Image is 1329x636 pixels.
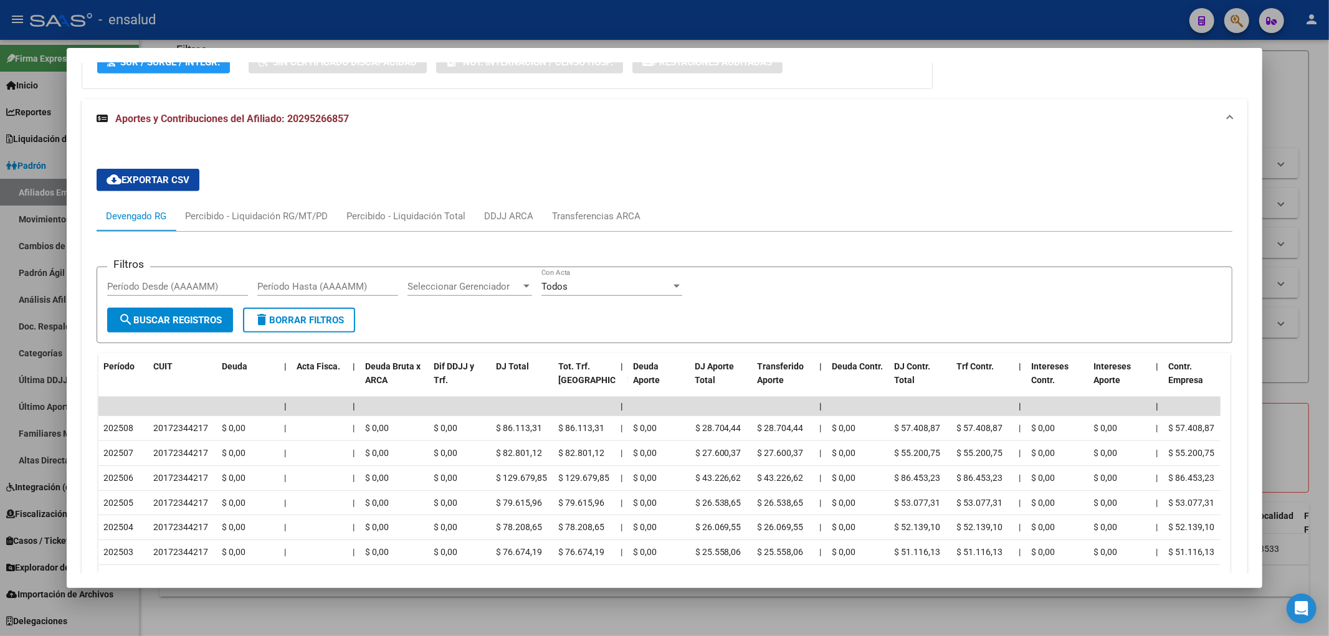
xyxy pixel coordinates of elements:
span: 202506 [103,473,133,483]
span: $ 0,00 [1032,423,1055,433]
datatable-header-cell: | [348,353,360,408]
span: $ 51.116,13 [957,547,1003,557]
datatable-header-cell: DJ Total [491,353,553,408]
span: DJ Aporte Total [695,361,735,386]
span: DJ Total [496,361,529,371]
span: $ 129.679,85 [496,473,547,483]
span: $ 0,00 [365,522,389,532]
datatable-header-cell: Transferido Aporte [753,353,815,408]
span: | [820,401,822,411]
span: $ 57.408,87 [1169,423,1215,433]
span: | [284,401,287,411]
span: $ 0,00 [832,498,856,508]
span: | [353,401,355,411]
datatable-header-cell: Deuda Aporte [628,353,690,408]
span: | [353,361,355,371]
span: $ 0,00 [832,547,856,557]
span: $ 27.600,37 [758,448,804,458]
datatable-header-cell: Tot. Trf. Bruto [553,353,616,408]
span: $ 86.113,31 [496,423,542,433]
span: 202507 [103,448,133,458]
span: | [1156,522,1158,532]
datatable-header-cell: | [1014,353,1027,408]
span: $ 0,00 [832,473,856,483]
span: $ 53.077,31 [1169,498,1215,508]
span: $ 43.226,62 [758,473,804,483]
span: Tot. Trf. [GEOGRAPHIC_DATA] [558,361,643,386]
mat-icon: search [118,312,133,327]
datatable-header-cell: DJ Aporte Total [690,353,753,408]
span: | [820,572,822,582]
datatable-header-cell: Contr. Empresa [1164,353,1226,408]
datatable-header-cell: Dif DDJJ y Trf. [429,353,491,408]
span: Aportes y Contribuciones del Afiliado: 20295266857 [115,113,349,125]
span: $ 0,00 [1094,572,1118,582]
span: | [284,473,286,483]
datatable-header-cell: Intereses Contr. [1027,353,1089,408]
span: $ 78.208,65 [496,522,542,532]
span: $ 25.558,06 [695,547,741,557]
span: $ 25.558,06 [758,547,804,557]
span: | [353,498,355,508]
span: $ 58.061,56 [1169,572,1215,582]
span: $ 0,00 [365,448,389,458]
span: $ 0,00 [1094,547,1118,557]
span: | [621,498,622,508]
span: $ 0,00 [1094,498,1118,508]
datatable-header-cell: Deuda Bruta x ARCA [360,353,429,408]
datatable-header-cell: Intereses Aporte [1089,353,1151,408]
span: $ 28.704,44 [695,423,741,433]
span: | [1156,572,1158,582]
span: Intereses Aporte [1094,361,1131,386]
span: $ 0,00 [1032,448,1055,458]
span: $ 51.116,13 [895,547,941,557]
span: $ 0,00 [222,423,245,433]
span: | [621,423,622,433]
div: Open Intercom Messenger [1287,594,1317,624]
div: 20172344217 [153,471,208,485]
span: $ 26.069,55 [695,522,741,532]
button: Buscar Registros [107,308,233,333]
span: | [621,572,622,582]
span: $ 52.139,10 [957,522,1003,532]
span: Deuda Aporte [633,361,660,386]
span: | [284,448,286,458]
span: | [1156,473,1158,483]
span: | [820,423,822,433]
span: Deuda Bruta x ARCA [365,361,421,386]
datatable-header-cell: DJ Contr. Total [890,353,952,408]
span: | [1019,361,1022,371]
span: | [621,448,622,458]
span: $ 82.801,12 [496,448,542,458]
span: | [1019,572,1021,582]
span: | [820,361,822,371]
span: $ 58.061,56 [957,572,1003,582]
span: $ 28.704,44 [758,423,804,433]
span: | [1019,498,1021,508]
span: $ 0,00 [1094,448,1118,458]
span: $ 0,00 [222,547,245,557]
span: $ 82.801,12 [558,448,604,458]
span: $ 57.408,87 [957,423,1003,433]
span: $ 86.453,23 [1169,473,1215,483]
span: | [284,572,286,582]
div: Percibido - Liquidación Total [346,209,465,223]
mat-icon: cloud_download [107,172,121,187]
datatable-header-cell: | [279,353,292,408]
span: Intereses Contr. [1032,361,1069,386]
span: $ 26.069,55 [758,522,804,532]
datatable-header-cell: Acta Fisca. [292,353,348,408]
span: $ 79.615,96 [558,498,604,508]
span: Dif DDJJ y Trf. [434,361,474,386]
span: | [1156,498,1158,508]
span: $ 29.030,78 [695,572,741,582]
span: $ 0,00 [1032,522,1055,532]
span: $ 55.200,75 [895,448,941,458]
span: $ 0,00 [365,498,389,508]
span: $ 0,00 [222,572,245,582]
span: $ 0,00 [1094,522,1118,532]
span: $ 0,00 [832,522,856,532]
span: | [621,547,622,557]
datatable-header-cell: CUIT [148,353,217,408]
span: Acta Fisca. [297,361,340,371]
